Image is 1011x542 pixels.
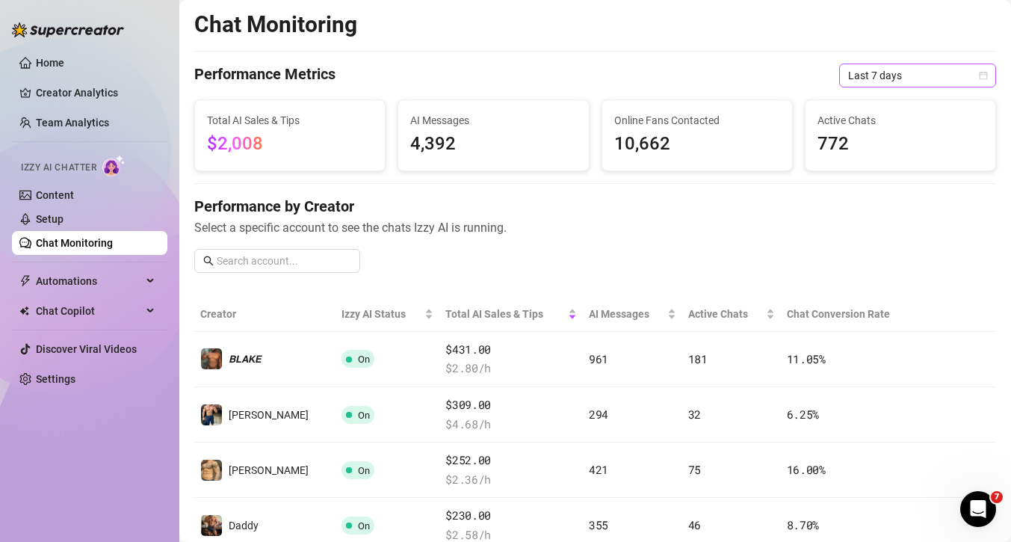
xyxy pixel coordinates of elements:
span: $431.00 [445,341,577,359]
span: Daddy [229,520,259,532]
span: 11.05 % [787,351,826,366]
a: Team Analytics [36,117,109,129]
span: [PERSON_NAME] [229,464,309,476]
img: 𝙅𝙊𝙀 [201,460,222,481]
span: 181 [688,351,708,366]
h2: Chat Monitoring [194,10,357,39]
span: calendar [979,71,988,80]
img: 𝘽𝙇𝘼𝙆𝙀 [201,348,222,369]
span: $2,008 [207,133,263,154]
a: Creator Analytics [36,81,155,105]
span: On [358,520,370,532]
span: thunderbolt [19,275,31,287]
th: Total AI Sales & Tips [439,297,583,332]
span: 75 [688,462,701,477]
span: 4,392 [410,130,576,158]
span: 𝘽𝙇𝘼𝙆𝙀 [229,353,262,365]
span: [PERSON_NAME] [229,409,309,421]
iframe: Intercom live chat [960,491,996,527]
img: Daddy [201,515,222,536]
span: Total AI Sales & Tips [445,306,565,322]
span: Izzy AI Status [341,306,421,322]
th: Chat Conversion Rate [781,297,916,332]
input: Search account... [217,253,351,269]
a: Settings [36,373,75,385]
img: AI Chatter [102,155,126,176]
th: Izzy AI Status [336,297,439,332]
img: Chat Copilot [19,306,29,316]
span: Last 7 days [848,64,987,87]
span: Izzy AI Chatter [21,161,96,175]
span: 355 [589,517,608,532]
span: $309.00 [445,396,577,414]
span: 961 [589,351,608,366]
h4: Performance by Creator [194,196,996,217]
span: 294 [589,407,608,422]
img: Paul [201,404,222,425]
span: 8.70 % [787,517,820,532]
a: Setup [36,213,64,225]
span: On [358,465,370,476]
span: $230.00 [445,507,577,525]
span: 10,662 [614,130,780,158]
span: On [358,354,370,365]
a: Content [36,189,74,201]
span: 46 [688,517,701,532]
a: Discover Viral Videos [36,343,137,355]
span: AI Messages [589,306,664,322]
span: $252.00 [445,452,577,469]
span: Chat Copilot [36,299,142,323]
span: 16.00 % [787,462,826,477]
span: Total AI Sales & Tips [207,112,373,129]
span: 32 [688,407,701,422]
span: Automations [36,269,142,293]
span: 421 [589,462,608,477]
span: Online Fans Contacted [614,112,780,129]
span: $ 2.36 /h [445,471,577,489]
span: Active Chats [817,112,983,129]
span: $ 4.68 /h [445,416,577,434]
span: 7 [991,491,1003,503]
a: Chat Monitoring [36,237,113,249]
a: Home [36,57,64,69]
img: logo-BBDzfeDw.svg [12,22,124,37]
span: Active Chats [688,306,763,322]
span: 772 [817,130,983,158]
span: $ 2.80 /h [445,360,577,378]
span: On [358,410,370,421]
span: AI Messages [410,112,576,129]
span: 6.25 % [787,407,820,422]
th: AI Messages [583,297,682,332]
th: Creator [194,297,336,332]
th: Active Chats [682,297,781,332]
span: Select a specific account to see the chats Izzy AI is running. [194,218,996,237]
h4: Performance Metrics [194,64,336,87]
span: search [203,256,214,266]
